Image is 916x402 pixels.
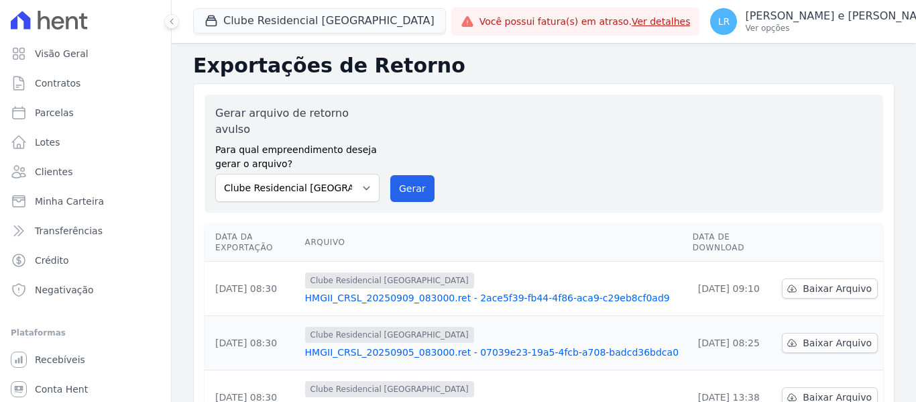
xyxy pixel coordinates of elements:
label: Para qual empreendimento deseja gerar o arquivo? [215,138,380,171]
td: [DATE] 08:25 [687,316,777,370]
a: Crédito [5,247,166,274]
label: Gerar arquivo de retorno avulso [215,105,380,138]
span: Clientes [35,165,72,179]
th: Arquivo [300,223,687,262]
span: Clube Residencial [GEOGRAPHIC_DATA] [305,381,474,397]
a: Ver detalhes [632,16,691,27]
span: Clube Residencial [GEOGRAPHIC_DATA] [305,272,474,289]
a: Baixar Arquivo [782,279,878,299]
span: Lotes [35,136,60,149]
span: LR [718,17,730,26]
a: Visão Geral [5,40,166,67]
a: Baixar Arquivo [782,333,878,353]
a: HMGII_CRSL_20250905_083000.ret - 07039e23-19a5-4fcb-a708-badcd36bdca0 [305,346,682,359]
button: Gerar [390,175,435,202]
span: Conta Hent [35,383,88,396]
span: Parcelas [35,106,74,119]
span: Transferências [35,224,103,238]
span: Crédito [35,254,69,267]
td: [DATE] 09:10 [687,262,777,316]
span: Clube Residencial [GEOGRAPHIC_DATA] [305,327,474,343]
a: Lotes [5,129,166,156]
th: Data da Exportação [205,223,300,262]
th: Data de Download [687,223,777,262]
span: Você possui fatura(s) em atraso. [479,15,691,29]
h2: Exportações de Retorno [193,54,895,78]
span: Negativação [35,283,94,297]
span: Baixar Arquivo [803,282,872,295]
a: Recebíveis [5,346,166,373]
a: Clientes [5,158,166,185]
span: Baixar Arquivo [803,336,872,350]
span: Visão Geral [35,47,89,60]
span: Contratos [35,77,80,90]
td: [DATE] 08:30 [205,316,300,370]
td: [DATE] 08:30 [205,262,300,316]
a: Parcelas [5,99,166,126]
a: Contratos [5,70,166,97]
a: Negativação [5,277,166,303]
a: Transferências [5,217,166,244]
a: HMGII_CRSL_20250909_083000.ret - 2ace5f39-fb44-4f86-aca9-c29eb8cf0ad9 [305,291,682,305]
div: Plataformas [11,325,160,341]
span: Recebíveis [35,353,85,366]
button: Clube Residencial [GEOGRAPHIC_DATA] [193,8,446,34]
span: Minha Carteira [35,195,104,208]
a: Minha Carteira [5,188,166,215]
